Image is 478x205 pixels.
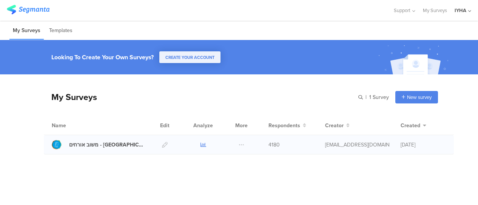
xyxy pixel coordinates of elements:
[52,140,145,150] a: משוב אורחים - [GEOGRAPHIC_DATA]
[364,93,368,101] span: |
[376,42,453,77] img: create_account_image.svg
[369,93,389,101] span: 1 Survey
[51,53,154,62] div: Looking To Create Your Own Surveys?
[69,141,145,149] div: משוב אורחים - בית שאן
[9,22,44,40] li: My Surveys
[401,122,420,129] span: Created
[268,122,300,129] span: Respondents
[401,122,426,129] button: Created
[233,116,250,135] div: More
[401,141,446,149] div: [DATE]
[325,122,350,129] button: Creator
[7,5,49,14] img: segmanta logo
[46,22,76,40] li: Templates
[325,122,344,129] span: Creator
[165,54,214,60] span: CREATE YOUR ACCOUNT
[159,51,220,63] button: CREATE YOUR ACCOUNT
[268,122,306,129] button: Respondents
[52,122,97,129] div: Name
[407,94,432,101] span: New survey
[192,116,214,135] div: Analyze
[455,7,466,14] div: IYHA
[268,141,280,149] span: 4180
[44,91,97,103] div: My Surveys
[325,141,389,149] div: ofir@iyha.org.il
[157,116,173,135] div: Edit
[394,7,410,14] span: Support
